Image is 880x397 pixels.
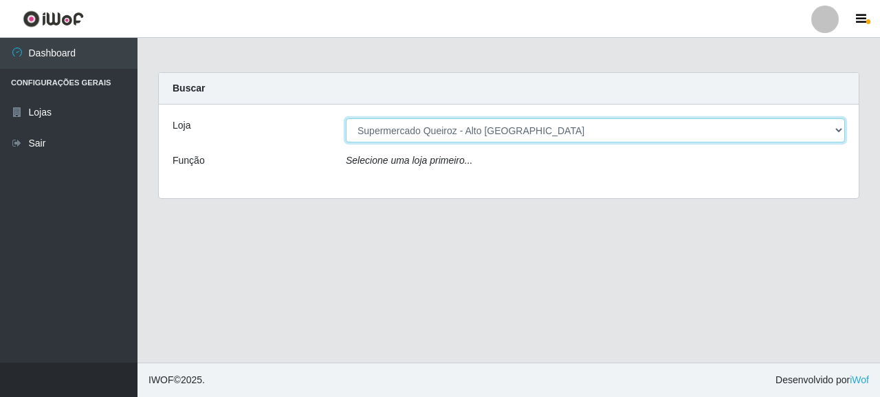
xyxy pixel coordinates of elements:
[173,83,205,94] strong: Buscar
[148,373,205,387] span: © 2025 .
[173,153,205,168] label: Função
[148,374,174,385] span: IWOF
[850,374,869,385] a: iWof
[346,155,472,166] i: Selecione uma loja primeiro...
[23,10,84,28] img: CoreUI Logo
[775,373,869,387] span: Desenvolvido por
[173,118,190,133] label: Loja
